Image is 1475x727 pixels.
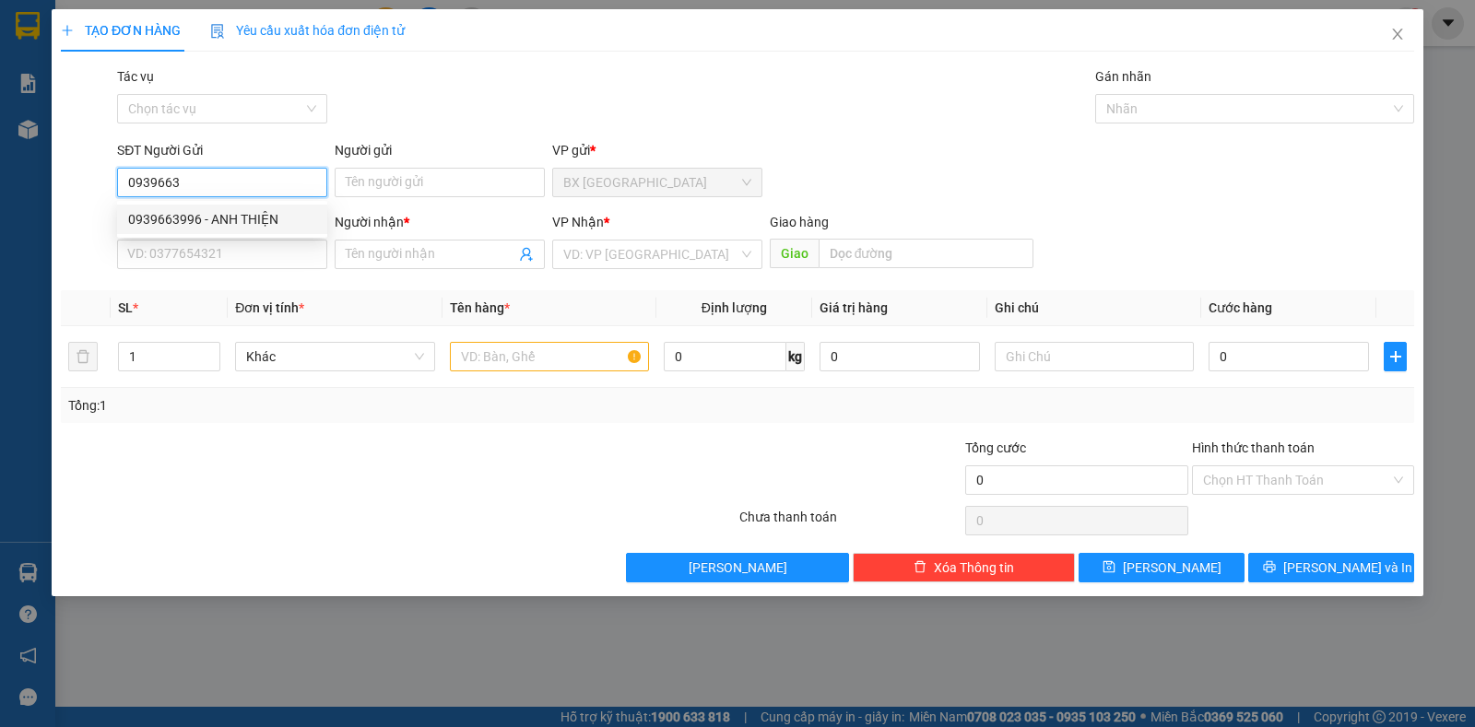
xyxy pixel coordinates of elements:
div: Tổng: 1 [68,395,571,416]
span: [PERSON_NAME] [689,557,787,578]
button: deleteXóa Thông tin [853,553,1075,582]
span: TẠO ĐƠN HÀNG [61,23,181,38]
span: save [1103,560,1115,575]
div: LAB PHÚC HÂN [216,38,374,60]
span: kg [786,342,805,371]
div: Chưa thanh toán [737,507,963,539]
label: Gán nhãn [1095,69,1151,84]
span: Định lượng [702,300,767,315]
span: Giá trị hàng [820,300,888,315]
span: printer [1263,560,1276,575]
span: Xóa Thông tin [934,557,1014,578]
span: close [1390,27,1405,41]
span: SL [118,300,133,315]
div: 30.000 [213,119,376,145]
div: 0338545852 [16,82,203,108]
span: VP Nhận [552,215,604,229]
div: An Sương [216,16,374,38]
div: VP gửi [552,140,762,160]
span: Tổng cước [965,440,1026,455]
span: plus [61,24,74,37]
input: Dọc đường [819,239,1034,268]
label: Hình thức thanh toán [1192,440,1315,455]
span: Yêu cầu xuất hóa đơn điện tử [210,23,405,38]
div: Người nhận [335,212,545,232]
button: [PERSON_NAME] [626,553,848,582]
input: 0 [820,342,980,371]
span: CC : [213,123,239,143]
button: save[PERSON_NAME] [1079,553,1245,582]
span: user-add [519,247,534,262]
input: Ghi Chú [995,342,1194,371]
span: [PERSON_NAME] và In [1283,557,1412,578]
div: SĐT Người Gửi [117,140,327,160]
label: Tác vụ [117,69,154,84]
span: Giao hàng [770,215,829,229]
span: delete [914,560,926,575]
span: Tên hàng [450,300,510,315]
div: 0939663996 - ANH THIỆN [128,209,316,229]
span: [PERSON_NAME] [1123,557,1221,578]
span: Cước hàng [1209,300,1272,315]
div: NK VIỆT MỸ [16,60,203,82]
input: VD: Bàn, Ghế [450,342,649,371]
button: printer[PERSON_NAME] và In [1248,553,1414,582]
span: Đơn vị tính [235,300,304,315]
img: icon [210,24,225,39]
div: Người gửi [335,140,545,160]
div: 0939663996 - ANH THIỆN [117,205,327,234]
button: plus [1384,342,1407,371]
span: BX Tân Châu [563,169,751,196]
div: 0976810459 [216,60,374,86]
span: Nhận: [216,18,260,37]
div: BX [GEOGRAPHIC_DATA] [16,16,203,60]
span: plus [1385,349,1406,364]
button: delete [68,342,98,371]
span: Gửi: [16,18,44,37]
span: Khác [246,343,423,370]
button: Close [1372,9,1423,61]
th: Ghi chú [987,290,1201,326]
span: Giao [770,239,819,268]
